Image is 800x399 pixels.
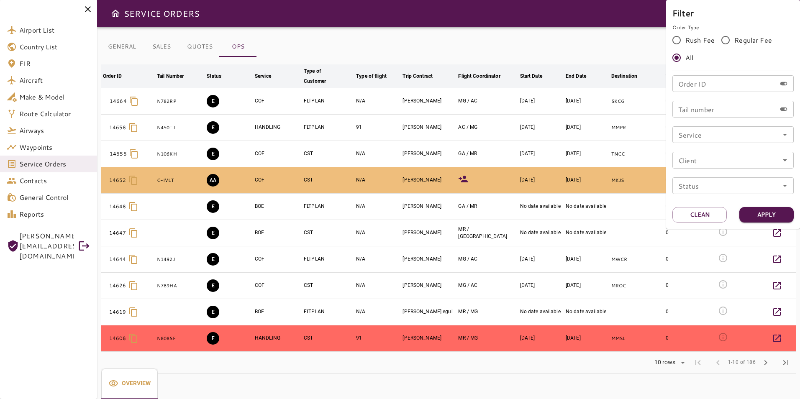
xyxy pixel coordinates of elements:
button: Open [779,129,791,141]
div: rushFeeOrder [672,31,794,66]
p: Order Type [672,24,794,31]
button: Open [779,180,791,192]
h6: Filter [672,6,794,20]
span: Rush Fee [685,35,715,45]
span: All [685,53,693,63]
button: Clean [672,207,727,223]
span: Regular Fee [734,35,772,45]
button: Open [779,154,791,166]
button: Apply [739,207,794,223]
